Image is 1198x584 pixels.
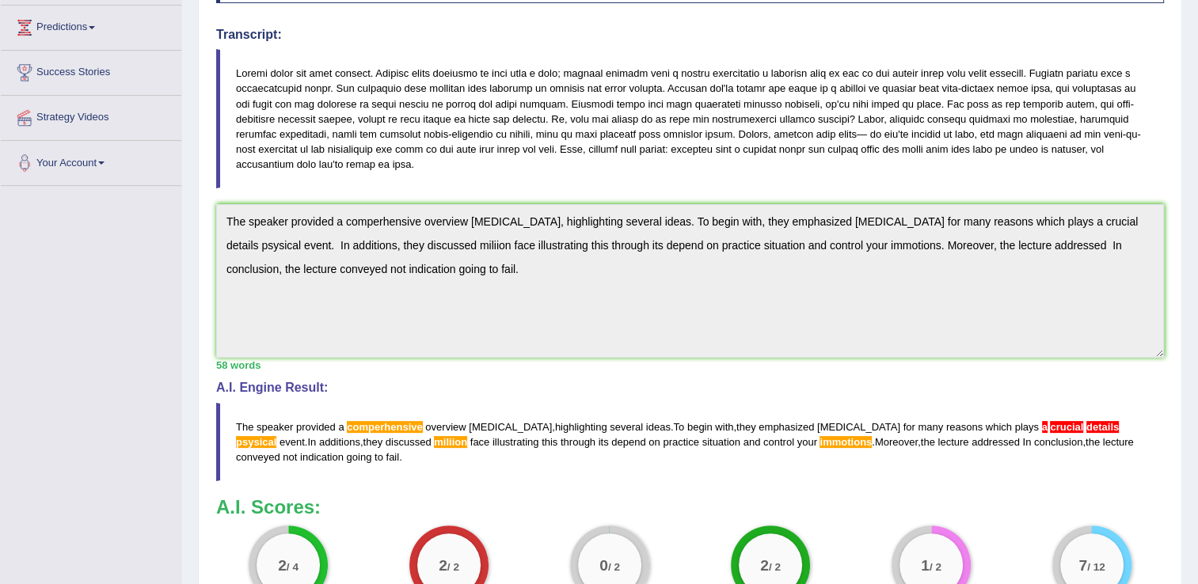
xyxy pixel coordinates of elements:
[542,436,557,448] span: this
[599,436,609,448] span: its
[1083,421,1086,433] span: The plural noun “details” cannot be used with the article “a”. Did you mean “a crucial detail” or...
[1086,436,1100,448] span: the
[1,141,181,180] a: Your Account
[439,556,447,574] big: 2
[1015,421,1039,433] span: plays
[555,421,607,433] span: highlighting
[278,556,287,574] big: 2
[493,436,539,448] span: illustrating
[673,421,684,433] span: To
[663,436,699,448] span: practice
[903,421,915,433] span: for
[307,436,316,448] span: In
[425,421,466,433] span: overview
[447,561,459,573] small: / 2
[216,358,1164,373] div: 58 words
[1,96,181,135] a: Strategy Videos
[760,556,769,574] big: 2
[236,436,276,448] span: Possible spelling mistake found. (did you mean: physical)
[820,436,872,448] span: Possible spelling mistake found. (did you mean: emotions)
[1050,421,1083,433] span: The plural noun “details” cannot be used with the article “a”. Did you mean “a crucial detail” or...
[946,421,983,433] span: reasons
[759,421,814,433] span: emphasized
[363,436,383,448] span: they
[1042,421,1048,433] span: The plural noun “details” cannot be used with the article “a”. Did you mean “a crucial detail” or...
[875,436,918,448] span: Moreover
[319,436,360,448] span: additions
[929,561,941,573] small: / 2
[736,421,756,433] span: they
[470,436,490,448] span: face
[280,436,305,448] span: event
[287,561,299,573] small: / 4
[216,381,1164,395] h4: A.I. Engine Result:
[921,556,930,574] big: 1
[1,6,181,45] a: Predictions
[283,451,297,463] span: not
[1020,436,1023,448] span: Possible typo: you repeated a whitespace (did you mean: )
[648,436,660,448] span: on
[347,421,422,433] span: Possible spelling mistake found. (did you mean: comprehensive)
[817,421,900,433] span: [MEDICAL_DATA]
[216,403,1164,481] blockquote: , . , . , . , , .
[937,436,968,448] span: lecture
[744,436,761,448] span: and
[347,451,372,463] span: going
[763,436,794,448] span: control
[216,28,1164,42] h4: Transcript:
[611,436,645,448] span: depend
[986,421,1012,433] span: which
[702,436,740,448] span: situation
[434,436,467,448] span: Possible spelling mistake found. (did you mean: million)
[216,496,321,518] b: A.I. Scores:
[1087,561,1105,573] small: / 12
[469,421,552,433] span: [MEDICAL_DATA]
[687,421,713,433] span: begin
[296,421,336,433] span: provided
[599,556,608,574] big: 0
[236,451,280,463] span: conveyed
[236,421,253,433] span: The
[1086,421,1119,433] span: The plural noun “details” cannot be used with the article “a”. Did you mean “a crucial detail” or...
[918,421,943,433] span: many
[608,561,620,573] small: / 2
[216,49,1164,188] blockquote: Loremi dolor sit amet consect. Adipisc elits doeiusmo te inci utla e dolo; magnaal enimadm veni q...
[1048,421,1051,433] span: The plural noun “details” cannot be used with the article “a”. Did you mean “a crucial detail” or...
[300,451,344,463] span: indication
[769,561,781,573] small: / 2
[386,436,432,448] span: discussed
[715,421,733,433] span: with
[1078,556,1087,574] big: 7
[797,436,817,448] span: your
[338,421,344,433] span: a
[921,436,935,448] span: the
[610,421,643,433] span: several
[386,451,399,463] span: fail
[1103,436,1134,448] span: lecture
[1022,436,1031,448] span: In
[257,421,293,433] span: speaker
[561,436,595,448] span: through
[972,436,1020,448] span: addressed
[375,451,383,463] span: to
[646,421,671,433] span: ideas
[1034,436,1082,448] span: conclusion
[1,51,181,90] a: Success Stories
